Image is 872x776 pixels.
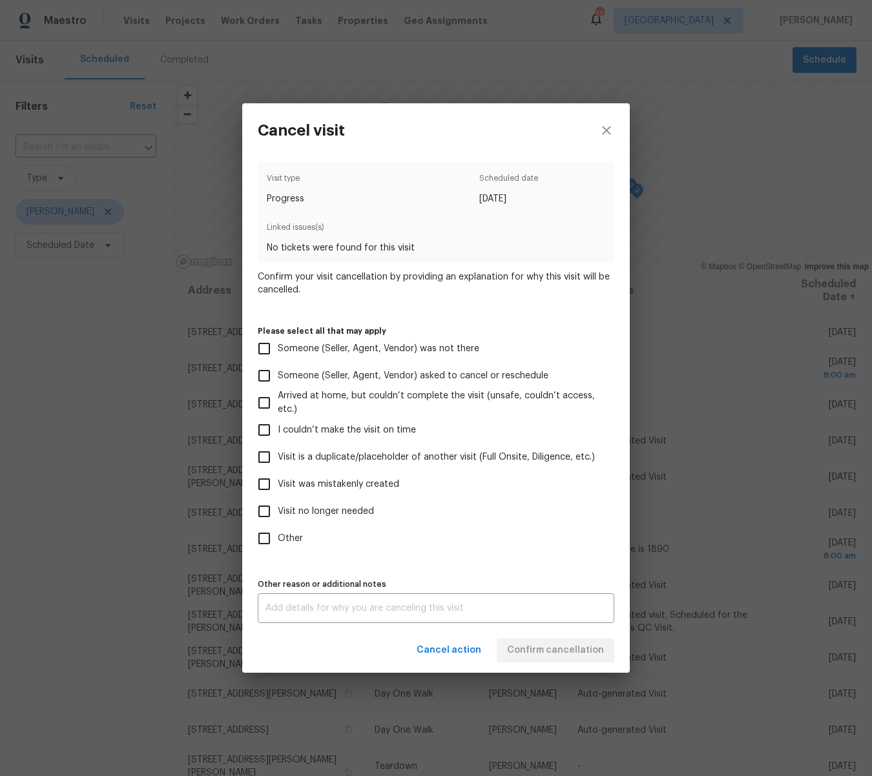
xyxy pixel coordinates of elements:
span: Visit type [267,172,304,192]
span: Arrived at home, but couldn’t complete the visit (unsafe, couldn’t access, etc.) [278,389,604,416]
span: Cancel action [417,642,481,659]
label: Please select all that may apply [258,327,614,335]
span: Someone (Seller, Agent, Vendor) was not there [278,342,479,356]
span: No tickets were found for this visit [267,241,606,254]
span: Linked issues(s) [267,221,606,241]
span: I couldn’t make the visit on time [278,424,416,437]
span: [DATE] [479,192,538,205]
span: Other [278,532,303,546]
span: Progress [267,192,304,205]
h3: Cancel visit [258,121,345,139]
span: Confirm your visit cancellation by providing an explanation for why this visit will be cancelled. [258,271,614,296]
span: Someone (Seller, Agent, Vendor) asked to cancel or reschedule [278,369,548,383]
button: Cancel action [411,638,486,662]
span: Visit no longer needed [278,505,374,518]
button: close [583,103,630,158]
span: Scheduled date [479,172,538,192]
span: Visit is a duplicate/placeholder of another visit (Full Onsite, Diligence, etc.) [278,451,595,464]
span: Visit was mistakenly created [278,478,399,491]
label: Other reason or additional notes [258,580,614,588]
